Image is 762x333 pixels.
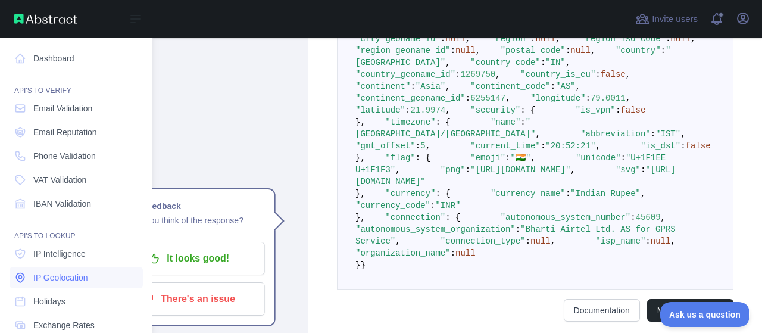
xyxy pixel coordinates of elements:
span: , [476,46,480,55]
span: : [641,165,645,175]
span: : [566,46,570,55]
span: "unicode" [576,153,621,163]
span: "svg" [616,165,641,175]
span: , [466,34,470,43]
span: "autonomous_system_organization" [355,225,516,234]
span: "IST" [655,129,680,139]
span: "Indian Rupee" [570,189,641,198]
span: : [405,105,410,115]
span: null [455,248,476,258]
span: null [535,34,555,43]
span: Exchange Rates [33,319,95,331]
button: Make test request [647,299,733,322]
span: }, [355,213,366,222]
span: : [416,141,420,151]
span: "currency_code" [355,201,430,210]
span: , [591,46,595,55]
span: : [680,141,685,151]
span: "AS" [555,82,576,91]
span: : [551,82,555,91]
span: "currency" [385,189,435,198]
span: null [670,34,691,43]
a: IP Intelligence [10,243,143,264]
span: , [395,236,400,246]
span: }, [355,189,366,198]
span: : [645,236,650,246]
span: "region_iso_code" [580,34,666,43]
span: "continent_geoname_id" [355,94,466,103]
a: VAT Validation [10,169,143,191]
span: 21.9974 [410,105,445,115]
span: , [445,105,450,115]
button: Invite users [633,10,700,29]
a: Phone Validation [10,145,143,167]
span: , [445,58,450,67]
span: 6255147 [470,94,505,103]
span: : [516,225,520,234]
span: , [495,70,500,79]
span: null [570,46,591,55]
span: : [586,94,591,103]
span: , [530,153,535,163]
span: VAT Validation [33,174,86,186]
span: "postal_code" [501,46,566,55]
span: , [535,129,540,139]
a: Holidays [10,291,143,312]
span: : { [520,105,535,115]
span: "flag" [385,153,415,163]
span: "continent" [355,82,410,91]
span: Email Validation [33,102,92,114]
span: , [680,129,685,139]
span: false [601,70,626,79]
span: : [451,248,455,258]
span: "continent_code" [470,82,550,91]
span: : [595,70,600,79]
iframe: Toggle Customer Support [660,302,750,327]
span: "abbreviation" [580,129,651,139]
span: IP Intelligence [33,248,86,260]
span: "INR" [435,201,460,210]
span: : { [445,213,460,222]
span: "Asia" [416,82,445,91]
span: "emoji" [470,153,505,163]
span: : [666,34,670,43]
span: : [410,82,415,91]
span: : [526,236,530,246]
span: "is_vpn" [576,105,616,115]
span: "isp_name" [595,236,645,246]
span: : [530,34,535,43]
span: "country_code" [470,58,541,67]
span: : [541,141,545,151]
span: "country" [616,46,661,55]
span: : { [435,117,450,127]
span: "name" [491,117,520,127]
span: : [441,34,445,43]
span: : [616,105,620,115]
span: 45609 [636,213,661,222]
span: , [445,82,450,91]
a: Documentation [564,299,640,322]
span: : [566,189,570,198]
div: API'S TO LOOKUP [10,217,143,241]
img: Abstract API [14,14,77,24]
span: : [630,213,635,222]
span: , [505,94,510,103]
span: "city_geoname_id" [355,34,441,43]
span: , [426,141,430,151]
span: } [355,260,360,270]
span: "connection_type" [441,236,526,246]
span: Phone Validation [33,150,96,162]
span: false [620,105,645,115]
span: 5 [420,141,425,151]
span: "🇮🇳" [511,153,531,163]
span: "connection" [385,213,445,222]
span: Email Reputation [33,126,97,138]
span: "security" [470,105,520,115]
span: 1269750 [460,70,495,79]
span: , [595,141,600,151]
span: 79.0011 [591,94,626,103]
span: IP Geolocation [33,272,88,284]
span: "country_is_eu" [520,70,595,79]
span: }, [355,153,366,163]
a: IP Geolocation [10,267,143,288]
